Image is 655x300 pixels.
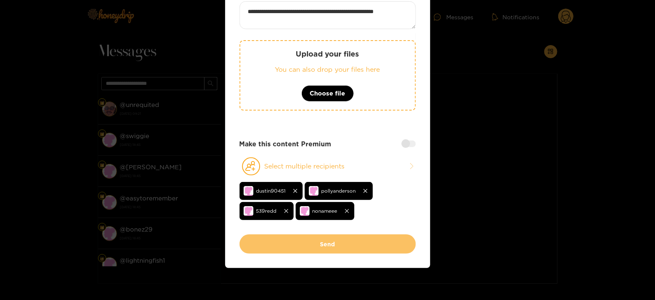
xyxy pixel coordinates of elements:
[309,186,319,196] img: no-avatar.png
[244,186,253,196] img: no-avatar.png
[310,89,345,98] span: Choose file
[301,85,354,102] button: Choose file
[240,234,416,254] button: Send
[240,139,331,149] strong: Make this content Premium
[300,206,310,216] img: no-avatar.png
[256,186,286,195] span: dustin90451
[240,157,416,176] button: Select multiple recipients
[322,186,356,195] span: pollyanderson
[256,206,277,216] span: 539redd
[313,206,338,216] span: nonameee
[257,65,399,74] p: You can also drop your files here
[244,206,253,216] img: no-avatar.png
[257,49,399,59] p: Upload your files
